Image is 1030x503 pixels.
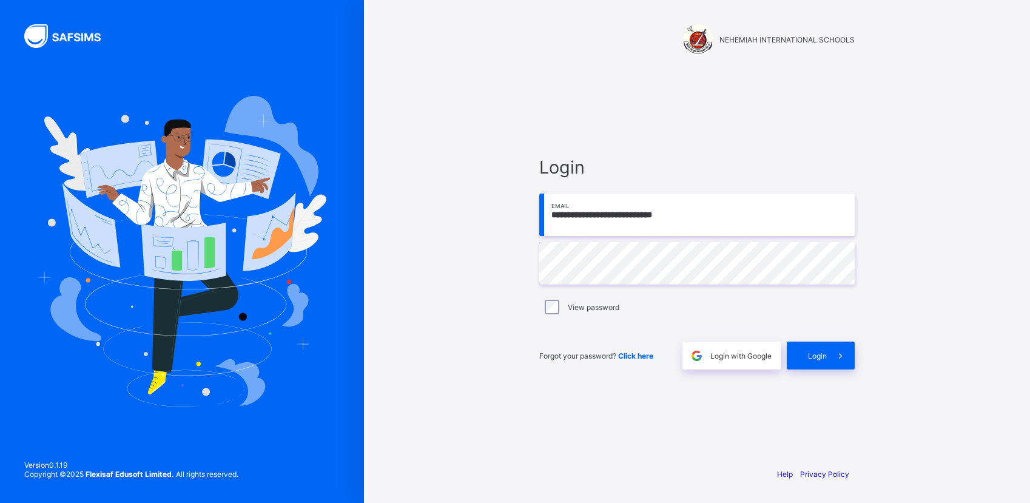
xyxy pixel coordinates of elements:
span: Forgot your password? [539,351,653,360]
a: Click here [618,351,653,360]
span: Copyright © 2025 All rights reserved. [24,470,238,479]
img: Hero Image [38,96,326,407]
a: Privacy Policy [800,470,849,479]
a: Help [777,470,793,479]
img: SAFSIMS Logo [24,24,115,48]
span: Login [808,351,827,360]
span: NEHEMIAH INTERNATIONAL SCHOOLS [719,35,855,44]
strong: Flexisaf Edusoft Limited. [86,470,174,479]
span: Version 0.1.19 [24,461,238,470]
span: Login with Google [710,351,772,360]
span: Login [539,157,855,178]
label: View password [568,303,619,312]
img: google.396cfc9801f0270233282035f929180a.svg [690,349,704,363]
